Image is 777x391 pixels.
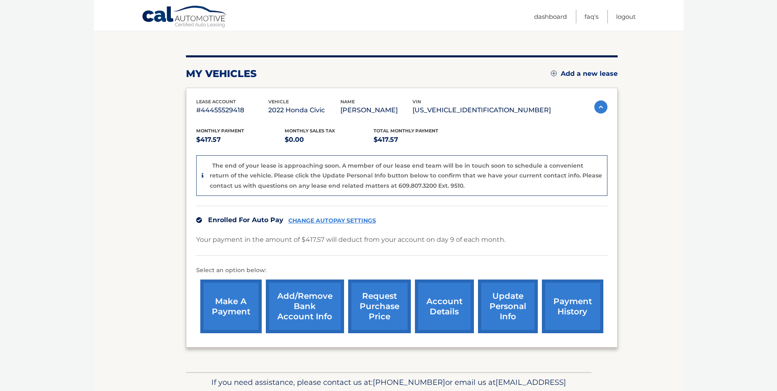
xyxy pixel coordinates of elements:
[415,280,474,333] a: account details
[288,217,376,224] a: CHANGE AUTOPAY SETTINGS
[196,134,285,145] p: $417.57
[616,10,636,23] a: Logout
[266,280,344,333] a: Add/Remove bank account info
[285,128,335,134] span: Monthly sales Tax
[285,134,374,145] p: $0.00
[196,217,202,223] img: check.svg
[348,280,411,333] a: request purchase price
[373,377,445,387] span: [PHONE_NUMBER]
[196,128,244,134] span: Monthly Payment
[478,280,538,333] a: update personal info
[196,99,236,105] span: lease account
[534,10,567,23] a: Dashboard
[542,280,603,333] a: payment history
[268,99,289,105] span: vehicle
[412,105,551,116] p: [US_VEHICLE_IDENTIFICATION_NUMBER]
[340,105,412,116] p: [PERSON_NAME]
[268,105,340,116] p: 2022 Honda Civic
[412,99,421,105] span: vin
[142,5,228,29] a: Cal Automotive
[196,266,607,275] p: Select an option below:
[196,234,505,246] p: Your payment in the amount of $417.57 will deduct from your account on day 9 of each month.
[340,99,355,105] span: name
[584,10,598,23] a: FAQ's
[196,105,268,116] p: #44455529418
[374,134,462,145] p: $417.57
[200,280,262,333] a: make a payment
[551,70,618,78] a: Add a new lease
[210,162,602,189] p: The end of your lease is approaching soon. A member of our lease end team will be in touch soon t...
[594,100,607,114] img: accordion-active.svg
[551,70,557,76] img: add.svg
[374,128,438,134] span: Total Monthly Payment
[186,68,257,80] h2: my vehicles
[208,216,283,224] span: Enrolled For Auto Pay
